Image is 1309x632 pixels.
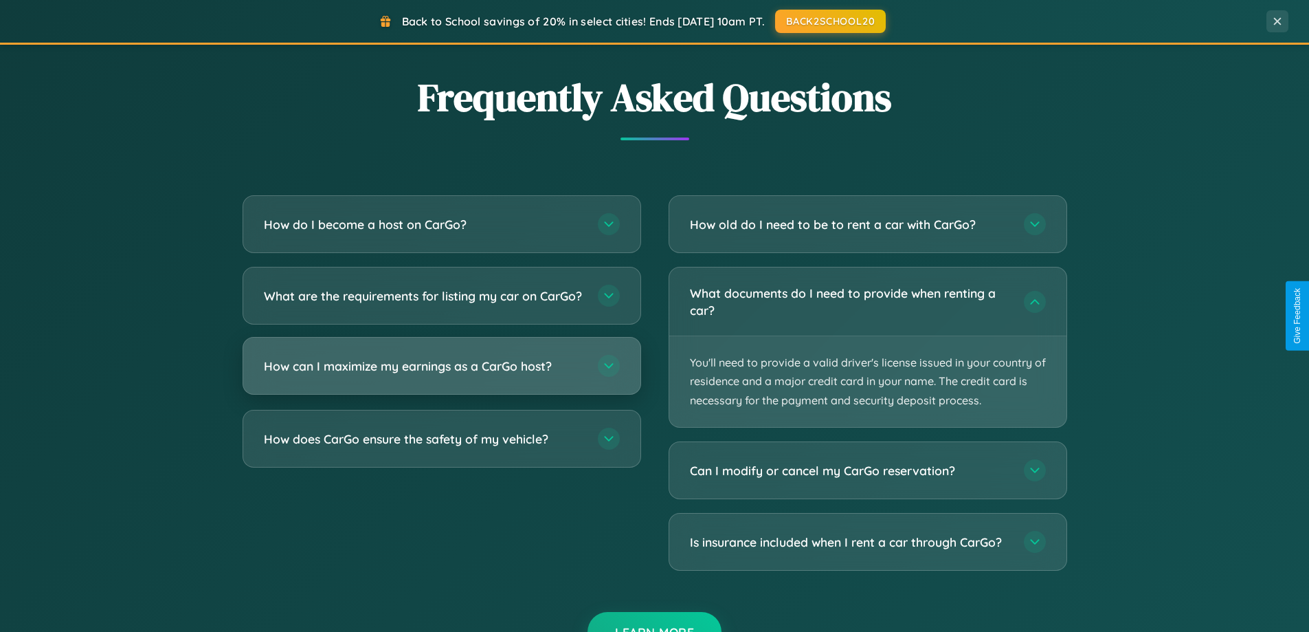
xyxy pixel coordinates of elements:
[1293,288,1302,344] div: Give Feedback
[775,10,886,33] button: BACK2SCHOOL20
[264,287,584,305] h3: What are the requirements for listing my car on CarGo?
[264,216,584,233] h3: How do I become a host on CarGo?
[402,14,765,28] span: Back to School savings of 20% in select cities! Ends [DATE] 10am PT.
[690,216,1010,233] h3: How old do I need to be to rent a car with CarGo?
[690,534,1010,551] h3: Is insurance included when I rent a car through CarGo?
[690,462,1010,479] h3: Can I modify or cancel my CarGo reservation?
[669,336,1066,427] p: You'll need to provide a valid driver's license issued in your country of residence and a major c...
[690,285,1010,318] h3: What documents do I need to provide when renting a car?
[264,431,584,448] h3: How does CarGo ensure the safety of my vehicle?
[264,358,584,375] h3: How can I maximize my earnings as a CarGo host?
[243,71,1067,124] h2: Frequently Asked Questions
